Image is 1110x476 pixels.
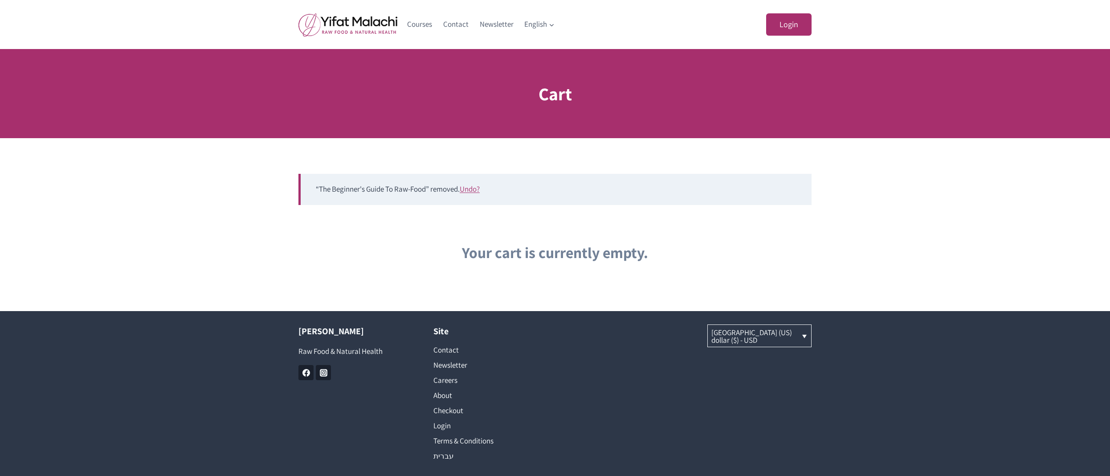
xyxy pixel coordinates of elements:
[298,241,812,265] div: Your cart is currently empty.
[298,324,407,338] h2: [PERSON_NAME]
[433,388,542,403] a: About
[298,174,812,205] div: “The Beginner's Guide To Raw-Food” removed.
[298,365,314,380] a: Facebook
[460,184,480,194] a: Undo?
[433,357,542,373] a: Newsletter
[433,403,542,418] a: Checkout
[708,325,812,347] a: [GEOGRAPHIC_DATA] (US) dollar ($) - USD
[402,14,438,35] a: Courses
[316,365,331,380] a: Instagram
[433,324,542,338] h2: Site
[433,342,542,357] a: Contact
[433,433,542,448] a: Terms & Conditions
[433,448,542,464] a: עברית
[298,345,407,357] p: Raw Food & Natural Health
[524,18,555,30] span: English
[474,14,519,35] a: Newsletter
[402,14,560,35] nav: Primary
[433,418,542,433] a: Login
[766,13,812,36] a: Login
[539,80,572,107] h1: Cart
[433,373,542,388] a: Careers
[298,13,397,37] img: yifat_logo41_en.png
[519,14,560,35] a: English
[438,14,474,35] a: Contact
